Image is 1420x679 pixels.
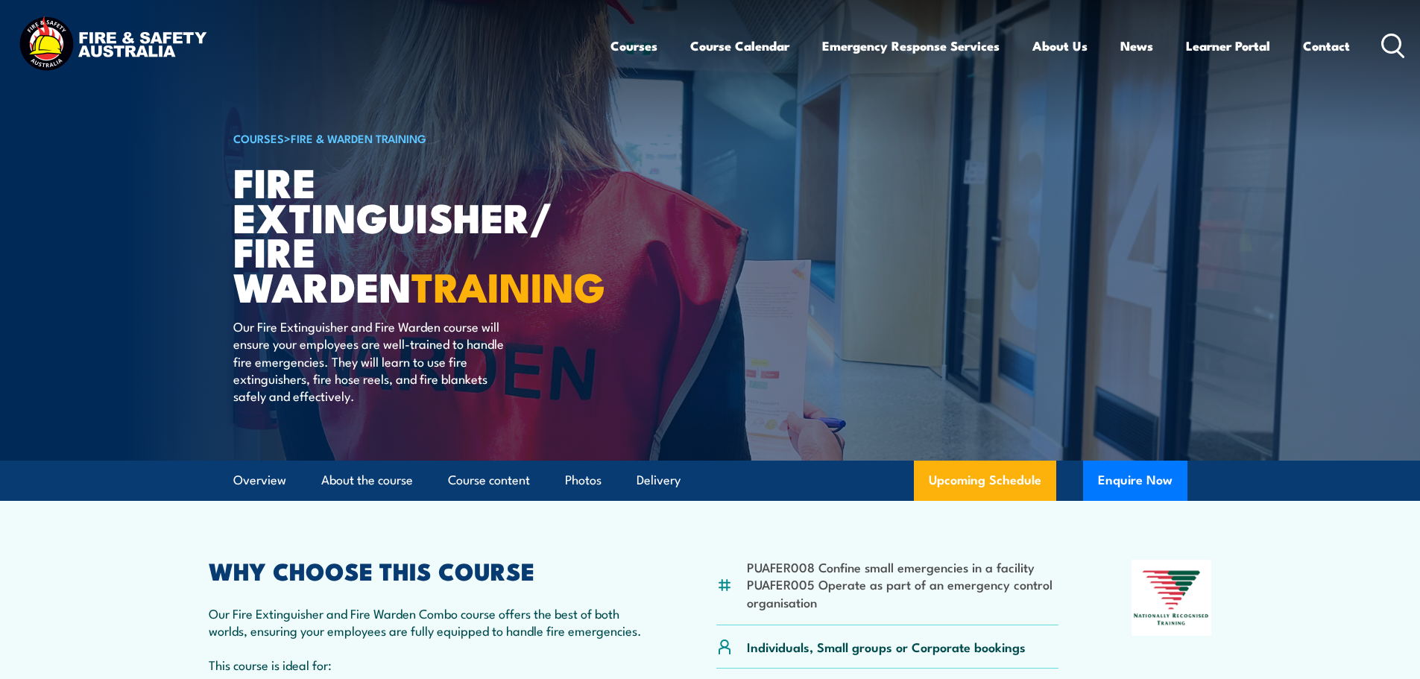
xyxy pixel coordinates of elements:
[747,575,1059,610] li: PUAFER005 Operate as part of an emergency control organisation
[233,164,602,303] h1: Fire Extinguisher/ Fire Warden
[690,26,789,66] a: Course Calendar
[209,656,644,673] p: This course is ideal for:
[1032,26,1088,66] a: About Us
[291,130,426,146] a: Fire & Warden Training
[822,26,1000,66] a: Emergency Response Services
[233,461,286,500] a: Overview
[209,560,644,581] h2: WHY CHOOSE THIS COURSE
[209,604,644,639] p: Our Fire Extinguisher and Fire Warden Combo course offers the best of both worlds, ensuring your ...
[1303,26,1350,66] a: Contact
[448,461,530,500] a: Course content
[233,129,602,147] h6: >
[1120,26,1153,66] a: News
[610,26,657,66] a: Courses
[747,558,1059,575] li: PUAFER008 Confine small emergencies in a facility
[1132,560,1212,636] img: Nationally Recognised Training logo.
[637,461,681,500] a: Delivery
[233,318,505,405] p: Our Fire Extinguisher and Fire Warden course will ensure your employees are well-trained to handl...
[914,461,1056,501] a: Upcoming Schedule
[233,130,284,146] a: COURSES
[565,461,602,500] a: Photos
[321,461,413,500] a: About the course
[411,254,605,316] strong: TRAINING
[1083,461,1187,501] button: Enquire Now
[747,638,1026,655] p: Individuals, Small groups or Corporate bookings
[1186,26,1270,66] a: Learner Portal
